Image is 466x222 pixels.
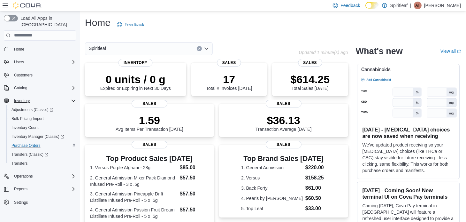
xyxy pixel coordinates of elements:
span: Inventory Manager (Classic) [11,134,64,139]
span: Operations [14,174,33,179]
div: Expired or Expiring in Next 30 Days [100,73,171,91]
span: Transfers (Classic) [11,152,48,157]
span: Sales [266,100,302,107]
span: Catalog [11,84,76,92]
p: Updated 1 minute(s) ago [299,50,348,55]
button: Operations [1,172,79,181]
span: Sales [266,141,302,148]
dd: $57.50 [180,190,209,198]
span: Bulk Pricing Import [11,116,44,121]
button: Open list of options [204,46,209,51]
dd: $85.00 [180,164,209,171]
dd: $60.50 [305,194,326,202]
span: Inventory [118,59,153,67]
span: Catalog [14,85,27,91]
span: Customers [11,71,76,79]
span: Adjustments (Classic) [9,106,76,114]
a: Adjustments (Classic) [9,106,56,114]
dd: $158.25 [305,174,326,182]
span: Adjustments (Classic) [11,107,53,112]
span: Home [14,47,24,52]
span: Customers [14,73,33,78]
button: Users [11,58,27,66]
button: Catalog [1,83,79,92]
a: Purchase Orders [9,142,43,149]
span: Transfers (Classic) [9,151,76,158]
span: Sales [132,141,167,148]
button: Customers [1,70,79,80]
button: Clear input [197,46,202,51]
button: Bulk Pricing Import [6,114,79,123]
button: Inventory [11,97,32,105]
a: Inventory Count [9,124,41,131]
dt: 1. General Admission [241,164,303,171]
dt: 5. Top Leaf [241,205,303,212]
div: Transaction Average [DATE] [256,114,312,132]
span: Inventory Manager (Classic) [9,133,76,140]
dd: $61.00 [305,184,326,192]
dt: 3. General Admission Pineapple Drift Distillate Infused Pre-Roll - 5 x .5g [90,191,177,203]
button: Inventory [1,96,79,105]
a: Transfers (Classic) [6,150,79,159]
span: Inventory [14,98,30,103]
div: Total Sales [DATE] [290,73,330,91]
h3: [DATE] - Coming Soon! New terminal UI on Cova Pay terminals [363,187,454,200]
span: Bulk Pricing Import [9,115,76,123]
dt: 2. Versus [241,175,303,181]
a: Feedback [114,18,147,31]
dt: 4. Pearls by [PERSON_NAME] [241,195,303,202]
dt: 4. General Admission Passion Fruit Dream Distillate Infused Pre-Roll - 5 x .5g [90,207,177,219]
img: Cova [13,2,42,9]
span: Settings [14,200,28,205]
button: Purchase Orders [6,141,79,150]
p: We've updated product receiving so your [MEDICAL_DATA] choices (like THCa or CBG) stay visible fo... [363,142,454,174]
div: Total # Invoices [DATE] [206,73,252,91]
span: Users [11,58,76,66]
button: Reports [11,185,30,193]
a: View allExternal link [440,49,461,54]
button: Users [1,58,79,67]
a: Adjustments (Classic) [6,105,79,114]
svg: External link [457,50,461,53]
dd: $57.50 [180,206,209,214]
span: Purchase Orders [11,143,41,148]
span: Feedback [340,2,360,9]
h2: What's new [356,46,403,56]
a: Bulk Pricing Import [9,115,46,123]
button: Home [1,44,79,54]
button: Settings [1,197,79,207]
h1: Home [85,16,111,29]
span: Inventory Count [9,124,76,131]
span: Settings [11,198,76,206]
span: Feedback [125,21,144,28]
a: Inventory Manager (Classic) [9,133,67,140]
span: Purchase Orders [9,142,76,149]
p: 1.59 [116,114,183,127]
p: 0 units / 0 g [100,73,171,86]
input: Dark Mode [365,2,379,9]
p: $36.13 [256,114,312,127]
a: Settings [11,199,30,206]
span: Home [11,45,76,53]
h3: [DATE] - [MEDICAL_DATA] choices are now saved when receiving [363,126,454,139]
span: Users [14,59,24,65]
span: AT [416,2,420,9]
a: Transfers (Classic) [9,151,51,158]
dt: 3. Back Forty [241,185,303,191]
span: Inventory Count [11,125,39,130]
h3: Top Brand Sales [DATE] [241,155,326,163]
a: Customers [11,71,35,79]
span: Sales [217,59,241,67]
dt: 1. Versus Purple Afghani - 28g [90,164,177,171]
span: Operations [11,172,76,180]
button: Operations [11,172,35,180]
span: Sales [298,59,322,67]
p: 17 [206,73,252,86]
p: | [410,2,411,9]
span: Load All Apps in [GEOGRAPHIC_DATA] [18,15,76,28]
span: Sales [132,100,167,107]
dd: $33.00 [305,205,326,212]
h3: Top Product Sales [DATE] [90,155,209,163]
button: Inventory Count [6,123,79,132]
